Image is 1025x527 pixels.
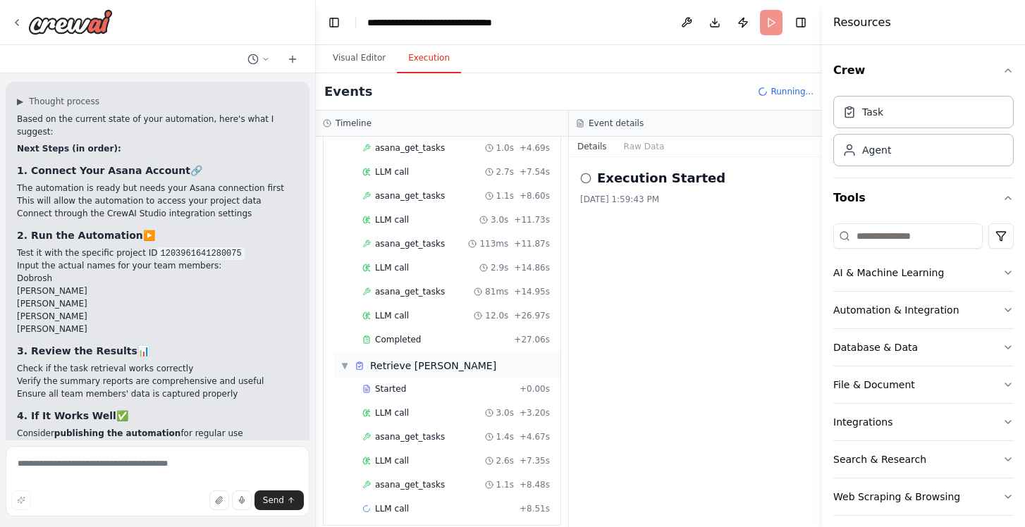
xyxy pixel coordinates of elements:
span: 3.0s [496,407,514,418]
h3: 📊 [17,344,298,358]
strong: 2. Run the Automation [17,230,143,241]
span: + 14.86s [514,262,550,273]
span: 81ms [485,286,508,297]
li: Test it with the specific project ID [17,247,298,259]
li: Verify the summary reports are comprehensive and useful [17,375,298,387]
h3: Timeline [336,118,372,129]
h4: Resources [833,14,891,31]
span: + 4.69s [520,142,550,154]
h3: ▶️ [17,228,298,242]
h3: ✅ [17,409,298,423]
span: + 14.95s [514,286,550,297]
span: Completed [375,334,421,345]
span: ▶ [17,96,23,107]
span: 113ms [479,238,508,249]
span: 1.0s [496,142,514,154]
button: Hide left sidebar [324,13,344,32]
span: asana_get_tasks [375,142,445,154]
li: Input the actual names for your team members: [17,259,298,335]
span: LLM call [375,310,409,321]
div: [DATE] 1:59:43 PM [580,194,811,205]
span: LLM call [375,262,409,273]
span: asana_get_tasks [375,238,445,249]
span: + 11.73s [514,214,550,225]
span: LLM call [375,503,409,514]
span: + 7.54s [520,166,550,178]
span: 1.4s [496,431,514,442]
li: Dobrosh [17,272,298,285]
li: Check if the task retrieval works correctly [17,362,298,375]
span: 1.1s [496,190,514,201]
span: Thought process [29,96,99,107]
li: [PERSON_NAME] [17,310,298,323]
span: + 27.06s [514,334,550,345]
div: Web Scraping & Browsing [833,490,960,504]
nav: breadcrumb [367,15,526,30]
h2: Events [324,82,372,101]
button: Integrations [833,404,1014,440]
li: Connect through the CrewAI Studio integration settings [17,207,298,220]
span: + 4.67s [520,431,550,442]
button: Execution [397,44,461,73]
span: + 8.48s [520,479,550,490]
span: LLM call [375,455,409,466]
li: [PERSON_NAME] [17,285,298,297]
div: File & Document [833,378,915,392]
div: Integrations [833,415,892,429]
span: + 8.60s [520,190,550,201]
span: 2.6s [496,455,514,466]
span: 2.9s [491,262,508,273]
span: asana_get_tasks [375,286,445,297]
button: Click to speak your automation idea [232,490,252,510]
span: 2.7s [496,166,514,178]
span: Running... [771,86,814,97]
button: Upload files [209,490,229,510]
h2: Execution Started [597,168,725,188]
span: ▼ [340,360,349,371]
button: Raw Data [615,137,673,156]
button: Improve this prompt [11,490,31,510]
button: Start a new chat [281,51,304,68]
li: Set up a (daily, weekly, etc.) for automatic reports [17,440,298,465]
span: LLM call [375,407,409,418]
span: 3.0s [491,214,508,225]
span: asana_get_tasks [375,190,445,201]
span: asana_get_tasks [375,479,445,490]
button: Automation & Integration [833,292,1014,328]
span: Started [375,383,406,395]
span: asana_get_tasks [375,431,445,442]
span: Retrieve [PERSON_NAME] [370,359,496,373]
button: Switch to previous chat [242,51,276,68]
code: 1203961641280075 [157,247,244,260]
span: + 7.35s [520,455,550,466]
div: Search & Research [833,452,926,466]
span: + 8.51s [520,503,550,514]
h3: Event details [589,118,644,129]
button: Web Scraping & Browsing [833,478,1014,515]
button: Details [569,137,615,156]
span: 12.0s [485,310,508,321]
span: + 26.97s [514,310,550,321]
button: File & Document [833,366,1014,403]
span: LLM call [375,214,409,225]
button: Search & Research [833,441,1014,478]
button: Hide right sidebar [791,13,811,32]
button: Tools [833,178,1014,218]
div: AI & Machine Learning [833,266,944,280]
strong: Next Steps (in order): [17,144,121,154]
li: The automation is ready but needs your Asana connection first [17,182,298,194]
button: AI & Machine Learning [833,254,1014,291]
span: + 0.00s [520,383,550,395]
li: Ensure all team members' data is captured properly [17,387,298,400]
div: Database & Data [833,340,918,354]
div: Agent [862,143,891,157]
div: Task [862,105,883,119]
button: Crew [833,51,1014,90]
span: 1.1s [496,479,514,490]
li: [PERSON_NAME] [17,323,298,335]
li: This will allow the automation to access your project data [17,194,298,207]
button: Send [254,490,304,510]
strong: 3. Review the Results [17,345,137,356]
div: Crew [833,90,1014,178]
p: Based on the current state of your automation, here's what I suggest: [17,113,298,138]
